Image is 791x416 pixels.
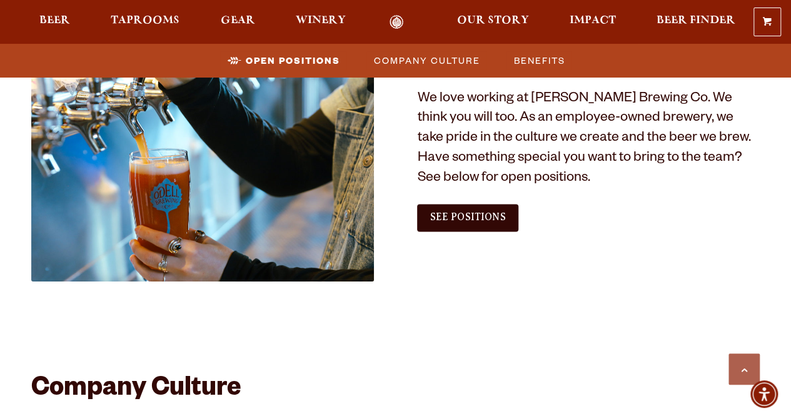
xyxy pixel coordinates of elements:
[514,51,565,69] span: Benefits
[728,353,760,385] a: Scroll to top
[648,15,743,29] a: Beer Finder
[111,16,179,26] span: Taprooms
[430,211,505,223] span: See Positions
[374,51,480,69] span: Company Culture
[366,51,486,69] a: Company Culture
[562,15,624,29] a: Impact
[417,204,518,231] a: See Positions
[213,15,263,29] a: Gear
[449,15,537,29] a: Our Story
[657,16,735,26] span: Beer Finder
[506,51,572,69] a: Benefits
[31,375,760,405] h2: Company Culture
[220,51,346,69] a: Open Positions
[221,16,255,26] span: Gear
[31,15,78,29] a: Beer
[31,53,374,282] img: Jobs_1
[288,15,354,29] a: Winery
[103,15,188,29] a: Taprooms
[457,16,529,26] span: Our Story
[39,16,70,26] span: Beer
[296,16,346,26] span: Winery
[373,15,420,29] a: Odell Home
[570,16,616,26] span: Impact
[417,90,760,190] p: We love working at [PERSON_NAME] Brewing Co. We think you will too. As an employee-owned brewery,...
[246,51,340,69] span: Open Positions
[750,380,778,408] div: Accessibility Menu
